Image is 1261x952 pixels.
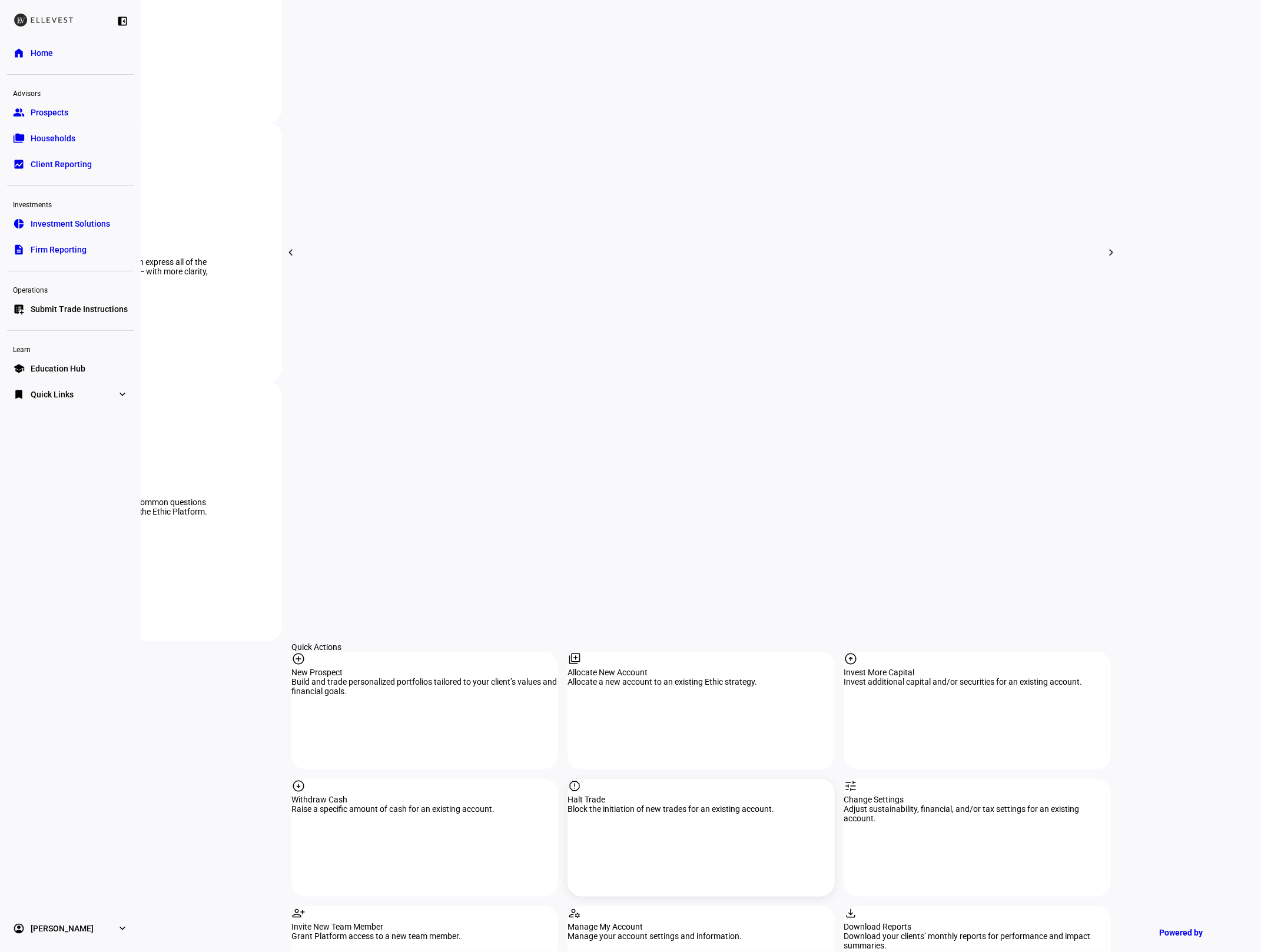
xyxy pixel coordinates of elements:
[568,677,834,686] div: Allocate a new account to an existing Ethic strategy.
[31,244,87,256] span: Firm Reporting
[568,804,834,814] div: Block the initiation of new trades for an existing account.
[31,47,53,59] span: Home
[31,132,75,144] span: Households
[844,668,1111,677] div: Invest More Capital
[31,158,92,170] span: Client Reporting
[7,281,134,297] div: Operations
[291,931,558,941] div: Grant Platform access to a new team member.
[291,922,558,931] div: Invite New Team Member
[31,218,110,230] span: Investment Solutions
[844,779,858,793] mat-icon: tune
[13,389,25,400] eth-mat-symbol: bookmark
[7,101,134,124] a: groupProspects
[568,779,582,793] mat-icon: report
[7,41,134,65] a: homeHome
[568,668,834,677] div: Allocate New Account
[13,218,25,230] eth-mat-symbol: pie_chart
[13,923,25,934] eth-mat-symbol: account_circle
[844,922,1111,931] div: Download Reports
[291,652,306,666] mat-icon: add_circle
[844,804,1111,823] div: Adjust sustainability, financial, and/or tax settings for an existing account.
[31,363,85,374] span: Education Hub
[844,795,1111,804] div: Change Settings
[13,158,25,170] eth-mat-symbol: bid_landscape
[117,15,128,27] eth-mat-symbol: left_panel_close
[7,195,134,212] div: Investments
[13,47,25,59] eth-mat-symbol: home
[13,132,25,144] eth-mat-symbol: folder_copy
[284,246,298,260] mat-icon: chevron_left
[7,238,134,261] a: descriptionFirm Reporting
[291,677,558,696] div: Build and trade personalized portfolios tailored to your client’s values and financial goals.
[31,923,94,934] span: [PERSON_NAME]
[568,652,582,666] mat-icon: library_add
[13,303,25,315] eth-mat-symbol: list_alt_add
[1104,246,1119,260] mat-icon: chevron_right
[7,84,134,101] div: Advisors
[31,389,74,400] span: Quick Links
[7,152,134,176] a: bid_landscapeClient Reporting
[844,677,1111,686] div: Invest additional capital and/or securities for an existing account.
[291,642,1111,652] div: Quick Actions
[31,107,68,118] span: Prospects
[568,931,834,941] div: Manage your account settings and information.
[13,244,25,256] eth-mat-symbol: description
[13,107,25,118] eth-mat-symbol: group
[7,340,134,357] div: Learn
[844,906,858,920] mat-icon: download
[844,931,1111,950] div: Download your clients’ monthly reports for performance and impact summaries.
[568,922,834,931] div: Manage My Account
[1153,921,1243,943] a: Powered by
[7,127,134,150] a: folder_copyHouseholds
[568,795,834,804] div: Halt Trade
[568,906,582,920] mat-icon: manage_accounts
[31,303,128,315] span: Submit Trade Instructions
[291,779,306,793] mat-icon: arrow_circle_down
[291,795,558,804] div: Withdraw Cash
[844,652,858,666] mat-icon: arrow_circle_up
[13,363,25,374] eth-mat-symbol: school
[291,906,306,920] mat-icon: person_add
[117,923,128,934] eth-mat-symbol: expand_more
[117,389,128,400] eth-mat-symbol: expand_more
[7,212,134,235] a: pie_chartInvestment Solutions
[291,804,558,814] div: Raise a specific amount of cash for an existing account.
[291,668,558,677] div: New Prospect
